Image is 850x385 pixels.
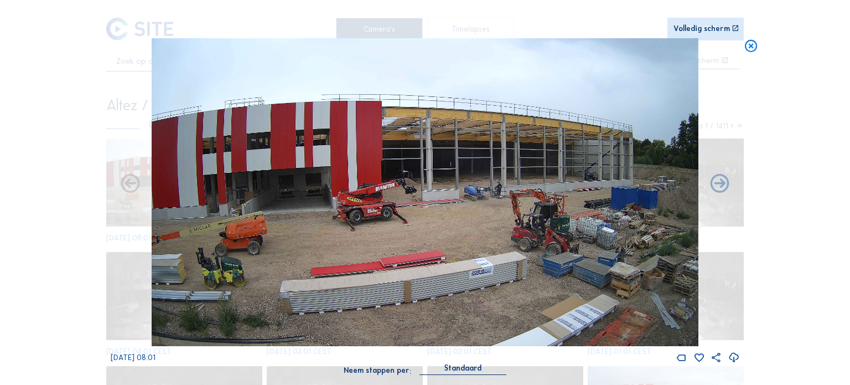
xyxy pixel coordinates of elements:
div: Neem stappen per: [344,367,411,374]
i: Back [708,173,731,196]
div: Standaard [419,363,506,374]
div: Volledig scherm [673,25,730,33]
span: [DATE] 08:01 [111,353,156,362]
i: Forward [119,173,142,196]
img: Image [152,38,698,346]
div: Standaard [444,363,481,373]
